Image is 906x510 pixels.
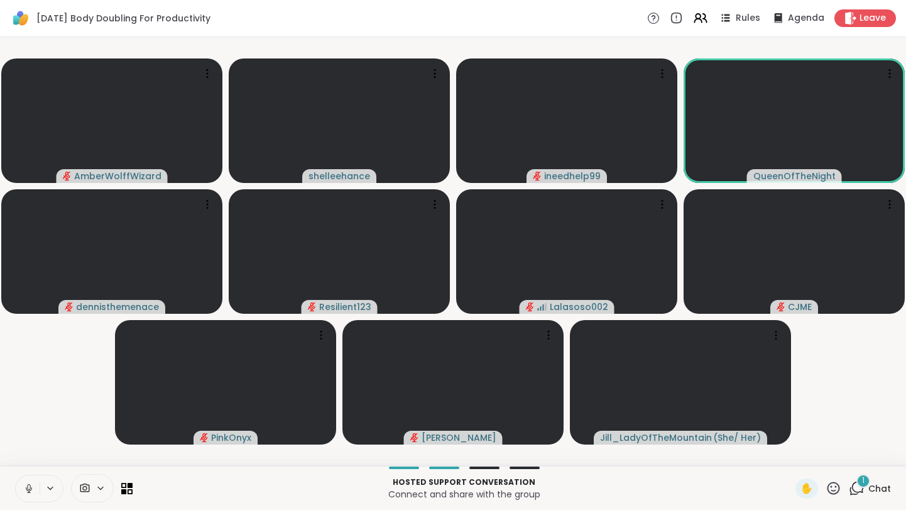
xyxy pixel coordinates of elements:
span: shelleehance [308,170,370,182]
span: Lalasoso002 [550,301,608,313]
span: dennisthemenace [76,301,159,313]
span: audio-muted [410,433,419,442]
span: audio-muted [63,172,72,180]
span: Agenda [788,12,824,25]
span: ✋ [800,481,813,496]
span: audio-muted [308,302,317,311]
span: [DATE] Body Doubling For Productivity [36,12,210,25]
img: ShareWell Logomark [10,8,31,29]
span: [PERSON_NAME] [422,431,496,444]
span: Leave [860,12,886,25]
span: AmberWolffWizard [74,170,161,182]
span: audio-muted [777,302,785,311]
span: QueenOfTheNight [753,170,836,182]
span: Rules [736,12,760,25]
p: Hosted support conversation [140,477,788,488]
span: PinkOnyx [211,431,251,444]
span: Resilient123 [319,301,371,313]
span: Chat [868,482,891,495]
span: Jill_LadyOfTheMountain [600,431,712,444]
span: audio-muted [533,172,542,180]
span: audio-muted [65,302,74,311]
span: audio-muted [526,302,535,311]
span: audio-muted [200,433,209,442]
span: ineedhelp99 [544,170,601,182]
span: CJME [788,301,812,313]
p: Connect and share with the group [140,488,788,501]
span: ( She/ Her ) [713,431,761,444]
span: 1 [862,475,865,486]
